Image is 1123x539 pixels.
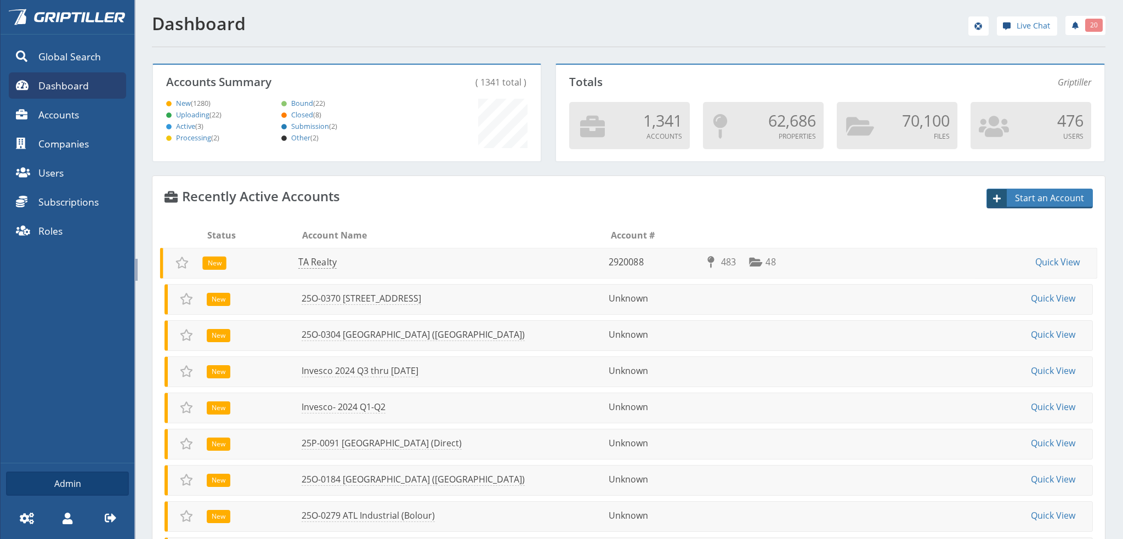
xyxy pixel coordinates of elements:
[6,472,129,496] a: Admin
[1057,110,1084,131] span: 476
[207,292,230,306] div: New
[302,437,462,450] a: 25P-0091 [GEOGRAPHIC_DATA] (Direct)
[298,256,337,269] a: TA Realty
[1017,20,1050,32] span: Live Chat
[162,133,219,143] a: Processing(2)
[162,133,219,143] span: Processing
[38,195,99,209] span: Subscriptions
[611,229,704,242] li: Account #
[152,14,622,33] h1: Dashboard
[207,293,230,306] span: New
[203,257,226,270] span: New
[38,137,89,151] span: Companies
[1031,509,1075,521] a: Quick View
[1031,365,1075,377] a: Quick View
[997,16,1057,36] a: Live Chat
[211,133,219,143] span: (2)
[313,98,325,108] span: (22)
[1065,16,1105,35] a: 20
[609,292,701,305] li: Unknown
[1031,328,1075,341] a: Quick View
[207,328,230,342] div: New
[1058,76,1091,89] span: Griptiller
[277,121,337,131] a: Submission(2)
[768,110,816,131] span: 62,686
[313,110,321,120] span: (8)
[9,160,126,186] a: Users
[207,364,230,378] div: New
[38,166,64,180] span: Users
[302,292,421,305] a: 25O-0370 [STREET_ADDRESS]
[609,256,702,269] li: 2920088
[162,99,211,108] span: New
[302,229,609,242] li: Account Name
[207,329,230,342] span: New
[310,133,319,143] span: (2)
[180,292,193,305] span: Add to Favorites
[277,122,337,131] span: Submission
[207,436,230,451] div: New
[207,401,230,415] span: New
[195,121,203,131] span: (3)
[180,365,193,378] span: Add to Favorites
[191,98,211,108] span: (1280)
[902,110,950,131] span: 70,100
[277,133,319,143] span: Other
[162,110,222,120] span: Uploading
[180,328,193,342] span: Add to Favorites
[203,256,226,270] div: New
[38,224,63,238] span: Roles
[609,364,701,377] li: Unknown
[162,121,203,131] a: Active(3)
[721,256,736,268] span: 483
[1031,292,1075,304] a: Quick View
[711,132,816,141] p: Properties
[180,437,193,450] span: Add to Favorites
[207,229,300,242] li: Status
[302,509,435,522] a: 25O-0279 ATL Industrial (Bolour)
[609,436,701,450] li: Unknown
[643,110,682,131] span: 1,341
[9,72,126,99] a: Dashboard
[175,256,189,269] span: Add to Favorites
[302,401,385,413] a: Invesco- 2024 Q1-Q2
[209,110,222,120] span: (22)
[609,328,701,341] li: Unknown
[384,76,527,89] div: ( 1341 total )
[207,400,230,415] div: New
[277,110,321,120] span: Closed
[1031,473,1075,485] a: Quick View
[162,122,203,131] span: Active
[577,132,682,141] p: Accounts
[166,76,371,88] p: Accounts Summary
[1057,14,1105,36] div: notifications
[329,121,337,131] span: (2)
[609,509,701,522] li: Unknown
[9,131,126,157] a: Companies
[162,98,211,108] a: New(1280)
[302,328,525,341] a: 25O-0304 [GEOGRAPHIC_DATA] ([GEOGRAPHIC_DATA])
[1008,191,1092,205] span: Start an Account
[165,189,340,203] h4: Recently Active Accounts
[997,16,1057,39] div: help
[968,16,989,39] div: help
[986,189,1093,208] a: Start an Account
[302,365,418,377] a: Invesco 2024 Q3 thru [DATE]
[277,98,325,108] a: Bound(22)
[9,218,126,244] a: Roles
[978,132,1084,141] p: Users
[180,401,193,414] span: Add to Favorites
[9,189,126,215] a: Subscriptions
[9,43,126,70] a: Global Search
[1035,256,1080,268] a: Quick View
[38,78,89,93] span: Dashboard
[1031,437,1075,449] a: Quick View
[207,365,230,378] span: New
[609,473,701,486] li: Unknown
[38,107,79,122] span: Accounts
[277,110,321,120] a: Closed(8)
[277,99,325,108] span: Bound
[9,101,126,128] a: Accounts
[844,132,950,141] p: Files
[38,49,101,64] span: Global Search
